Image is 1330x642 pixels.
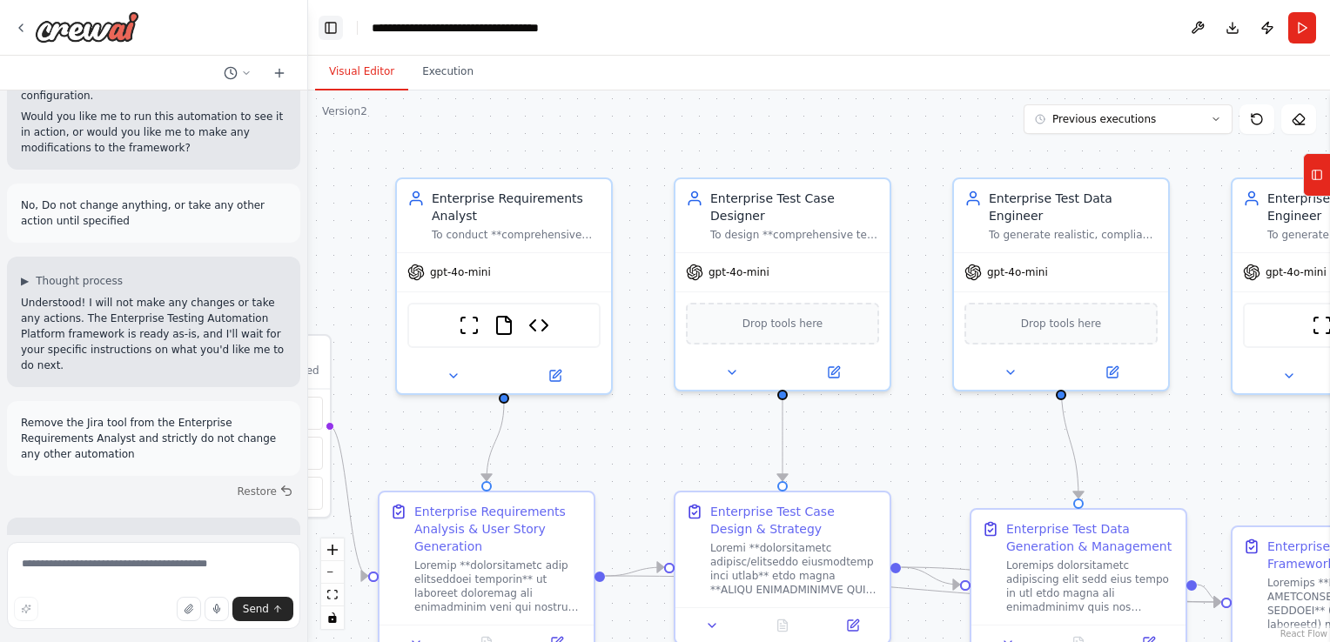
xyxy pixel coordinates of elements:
div: Enterprise Requirements AnalystTo conduct **comprehensive live application analysis** by actually... [395,177,613,395]
div: To conduct **comprehensive live application analysis** by actually accessing and interacting with... [432,228,601,242]
span: ▶ [21,274,29,288]
span: Drop tools here [742,315,823,332]
g: Edge from 7935b6f1-38d8-4964-a583-9a6f64f87e67 to 0238f1cc-b607-4c7a-a324-947263502788 [605,558,663,585]
button: Improve this prompt [14,597,38,621]
p: Remove the Jira tool from the Enterprise Requirements Analyst and strictly do not change any othe... [21,415,286,462]
img: Enterprise Application Architecture Analyzer [528,315,549,336]
button: Restore [230,479,300,504]
button: Hide left sidebar [319,16,343,40]
button: Open in side panel [506,365,604,386]
span: gpt-4o-mini [987,265,1048,279]
button: Open in side panel [1063,362,1161,383]
img: ScrapeWebsiteTool [459,315,480,336]
button: No output available [746,615,820,636]
g: Edge from 376cfa93-8b17-4c37-84cc-41748cc1f4f5 to 8ac1f2a0-f51f-421f-9a45-0d259c3ceee6 [1197,576,1220,611]
g: Edge from ce1bfe2b-b751-4981-8694-4fa46097ce69 to 0238f1cc-b607-4c7a-a324-947263502788 [774,381,791,480]
p: Would you like me to run this automation to see it in action, or would you like me to make any mo... [21,109,286,156]
button: Start a new chat [265,63,293,84]
button: Click to speak your automation idea [205,597,229,621]
span: Previous executions [1052,112,1156,126]
a: React Flow attribution [1280,629,1327,639]
button: zoom out [321,561,344,584]
g: Edge from triggers to 7935b6f1-38d8-4964-a583-9a6f64f87e67 [328,417,367,585]
div: To generate realistic, compliant, and comprehensive enterprise test data that covers various user... [989,228,1158,242]
div: Enterprise Test Data EngineerTo generate realistic, compliant, and comprehensive enterprise test ... [952,177,1170,391]
button: Open in side panel [823,615,883,636]
img: FileReadTool [494,315,514,336]
div: Enterprise Requirements Analysis & User Story Generation [414,503,583,555]
div: Enterprise Requirements Analyst [432,190,601,224]
p: No, Do not change anything, or take any other action until specified [21,197,286,229]
g: Edge from 0238f1cc-b607-4c7a-a324-947263502788 to 8ac1f2a0-f51f-421f-9a45-0d259c3ceee6 [901,558,1220,611]
div: Loremi **dolorsitametc adipisc/elitseddo eiusmodtemp inci utlab** etdo magna **ALIQU ENIMADMINIMV... [710,541,879,597]
button: zoom in [321,538,344,561]
button: Upload files [177,597,201,621]
button: Send [232,597,293,621]
div: Loremip **dolorsitametc adip elitseddoei temporin** ut laboreet doloremag ali enimadminim veni qu... [414,558,583,614]
nav: breadcrumb [372,19,590,37]
div: To design **comprehensive test cases for authenticated user workflows** ensuring 100% coverage of... [710,228,879,242]
g: Edge from 7935b6f1-38d8-4964-a583-9a6f64f87e67 to 8ac1f2a0-f51f-421f-9a45-0d259c3ceee6 [605,567,1220,611]
div: Enterprise Test Case Designer [710,190,879,224]
div: Loremips dolorsitametc adipiscing elit sedd eius tempo in utl etdo magna ali enimadminimv quis no... [1006,558,1175,614]
div: TriggersNo triggers configured [151,334,332,518]
g: Edge from 0a177ca4-2208-42dd-aac4-dfa8921cc2b6 to 376cfa93-8b17-4c37-84cc-41748cc1f4f5 [1052,381,1087,498]
div: Enterprise Test Case DesignerTo design **comprehensive test cases for authenticated user workflow... [674,177,891,391]
g: Edge from 0624a943-f318-49f7-bc01-457a47b21a9b to 7935b6f1-38d8-4964-a583-9a6f64f87e67 [478,402,513,480]
button: ▶Thought process [21,274,123,288]
button: Previous executions [1024,104,1233,134]
button: Open in side panel [784,362,883,383]
span: Drop tools here [1021,315,1102,332]
span: Send [243,602,269,616]
div: Enterprise Test Data Generation & Management [1006,520,1175,555]
button: fit view [321,584,344,606]
div: Version 2 [322,104,367,118]
img: Logo [35,11,139,43]
button: Switch to previous chat [217,63,259,84]
span: gpt-4o-mini [430,265,491,279]
button: toggle interactivity [321,606,344,629]
div: React Flow controls [321,538,344,629]
div: Enterprise Test Data Engineer [989,190,1158,224]
span: Thought process [36,274,123,288]
p: Understood! I will not make any changes or take any actions. The Enterprise Testing Automation Pl... [21,295,286,373]
button: Visual Editor [315,54,408,90]
span: gpt-4o-mini [709,265,769,279]
span: gpt-4o-mini [1266,265,1327,279]
button: Execution [408,54,487,90]
div: Enterprise Test Case Design & Strategy [710,503,879,538]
